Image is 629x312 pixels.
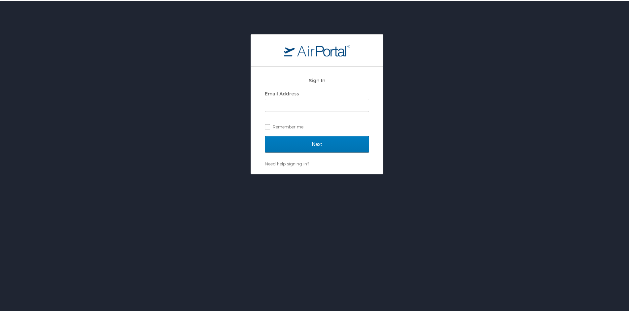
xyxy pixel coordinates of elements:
[265,160,309,165] a: Need help signing in?
[265,75,369,83] h2: Sign In
[265,89,299,95] label: Email Address
[265,135,369,151] input: Next
[265,121,369,130] label: Remember me
[284,43,350,55] img: logo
